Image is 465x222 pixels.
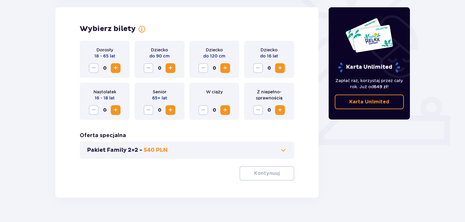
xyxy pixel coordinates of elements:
[203,53,225,59] p: do 120 cm
[153,89,166,95] p: Senior
[374,84,387,89] span: 649 zł
[264,63,274,73] span: 0
[209,105,219,115] span: 0
[166,105,175,115] button: Zwiększ
[87,147,142,154] p: Pakiet Family 2+2 -
[100,105,110,115] span: 0
[206,89,223,95] p: W ciąży
[335,78,404,90] p: Zapłać raz, korzystaj przez cały rok. Już od !
[144,147,168,154] p: 540 PLN
[198,105,208,115] button: Zmniejsz
[111,63,121,73] button: Zwiększ
[264,105,274,115] span: 0
[89,105,99,115] button: Zmniejsz
[337,62,401,73] p: Karta Unlimited
[87,147,287,154] button: Pakiet Family 2+2 -540 PLN
[155,105,164,115] span: 0
[260,53,278,59] p: do 16 lat
[144,63,153,73] button: Zmniejsz
[220,63,230,73] button: Zwiększ
[149,53,170,59] p: do 90 cm
[209,63,219,73] span: 0
[253,63,263,73] button: Zmniejsz
[275,63,285,73] button: Zwiększ
[220,105,230,115] button: Zwiększ
[96,47,113,53] p: Dorosły
[100,63,110,73] span: 0
[155,63,164,73] span: 0
[349,99,389,105] p: Karta Unlimited
[89,63,99,73] button: Zmniejsz
[345,18,393,53] img: Dwie karty całoroczne do Suntago z napisem 'UNLIMITED RELAX', na białym tle z tropikalnymi liśćmi...
[94,53,115,59] p: 18 - 65 lat
[151,47,168,53] p: Dziecko
[152,95,167,101] p: 65+ lat
[95,95,115,101] p: 16 - 18 lat
[206,47,223,53] p: Dziecko
[111,105,121,115] button: Zwiększ
[260,47,278,53] p: Dziecko
[198,63,208,73] button: Zmniejsz
[93,89,116,95] p: Nastolatek
[335,95,404,109] a: Karta Unlimited
[239,166,294,181] button: Kontynuuj
[249,89,289,101] p: Z niepełno­sprawnością
[253,105,263,115] button: Zmniejsz
[275,105,285,115] button: Zwiększ
[254,170,280,177] p: Kontynuuj
[80,132,126,139] h3: Oferta specjalna
[80,24,136,33] h2: Wybierz bilety
[144,105,153,115] button: Zmniejsz
[166,63,175,73] button: Zwiększ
